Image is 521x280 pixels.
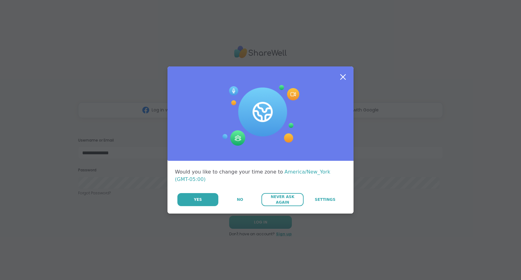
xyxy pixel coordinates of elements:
span: Yes [194,197,202,202]
button: Yes [177,193,218,206]
span: Never Ask Again [265,194,300,205]
span: America/New_York (GMT-05:00) [175,169,330,182]
span: No [237,197,243,202]
button: No [219,193,261,206]
div: Would you like to change your time zone to [175,168,346,183]
button: Never Ask Again [261,193,303,206]
span: Settings [315,197,336,202]
img: Session Experience [222,85,299,146]
a: Settings [304,193,346,206]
